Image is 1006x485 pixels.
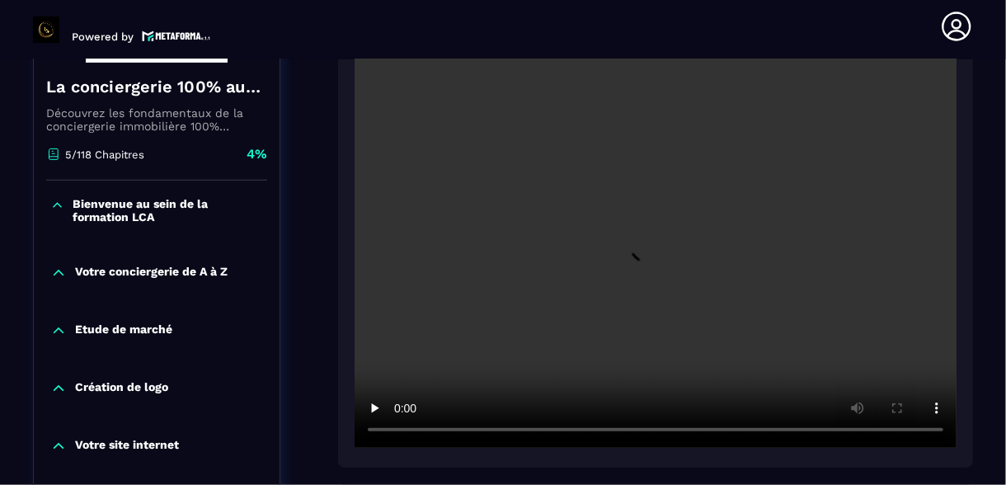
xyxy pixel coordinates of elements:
p: Votre site internet [75,438,179,454]
img: logo [142,29,211,43]
p: Bienvenue au sein de la formation LCA [73,197,263,224]
p: Etude de marché [75,323,172,339]
h4: La conciergerie 100% automatisée [46,75,267,98]
img: logo-branding [33,16,59,43]
p: Votre conciergerie de A à Z [75,265,228,281]
p: 5/118 Chapitres [65,148,144,161]
p: Powered by [72,31,134,43]
p: Création de logo [75,380,168,397]
p: Découvrez les fondamentaux de la conciergerie immobilière 100% automatisée. Cette formation est c... [46,106,267,133]
p: 4% [247,145,267,163]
